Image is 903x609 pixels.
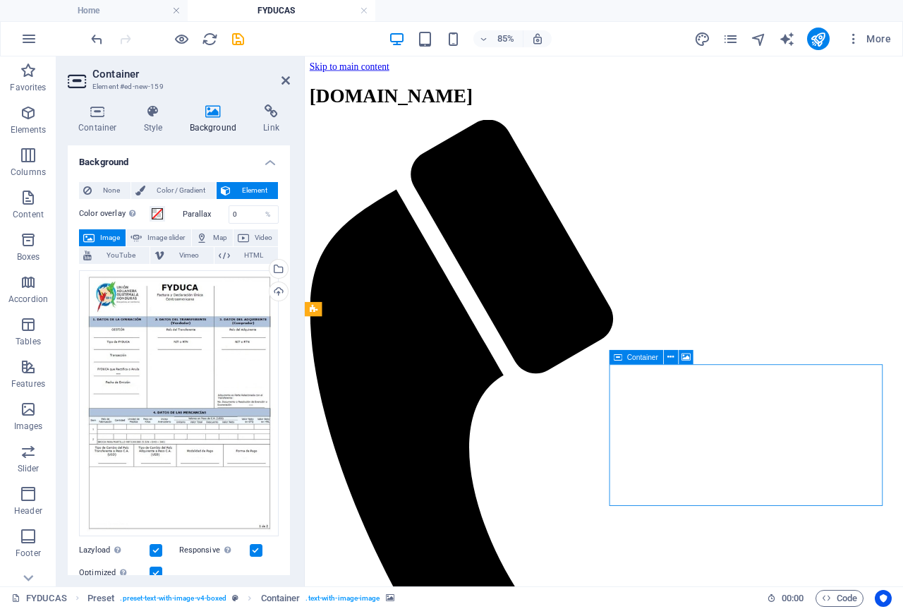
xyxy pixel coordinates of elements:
[188,3,375,18] h4: FYDUCAS
[14,505,42,517] p: Header
[68,145,290,171] h4: Background
[722,30,739,47] button: pages
[847,32,891,46] span: More
[14,421,43,432] p: Images
[96,247,145,264] span: YouTube
[234,229,278,246] button: Video
[234,247,274,264] span: HTML
[531,32,544,45] i: On resize automatically adjust zoom level to fit chosen device.
[11,590,67,607] a: Click to cancel selection. Double-click to open Pages
[87,590,115,607] span: Click to select. Double-click to edit
[722,31,739,47] i: Pages (Ctrl+Alt+S)
[822,590,857,607] span: Code
[875,590,892,607] button: Usercentrics
[202,31,218,47] i: Reload page
[232,594,238,602] i: This element is a customizable preset
[169,247,209,264] span: Vimeo
[150,247,213,264] button: Vimeo
[10,82,46,93] p: Favorites
[92,68,290,80] h2: Container
[11,378,45,390] p: Features
[751,31,767,47] i: Navigator
[8,294,48,305] p: Accordion
[11,124,47,135] p: Elements
[150,182,212,199] span: Color / Gradient
[13,209,44,220] p: Content
[92,80,262,93] h3: Element #ed-new-159
[807,28,830,50] button: publish
[146,229,186,246] span: Image slider
[120,590,226,607] span: . preset-text-with-image-v4-boxed
[79,182,131,199] button: None
[229,30,246,47] button: save
[217,182,278,199] button: Element
[816,590,863,607] button: Code
[131,182,216,199] button: Color / Gradient
[96,182,126,199] span: None
[810,31,826,47] i: Publish
[386,594,394,602] i: This element contains a background
[17,251,40,263] p: Boxes
[767,590,804,607] h6: Session time
[305,590,380,607] span: . text-with-image-image
[126,229,190,246] button: Image slider
[214,247,278,264] button: HTML
[694,30,711,47] button: design
[133,104,179,134] h4: Style
[253,104,290,134] h4: Link
[201,30,218,47] button: reload
[751,30,768,47] button: navigator
[627,353,658,360] span: Container
[779,31,795,47] i: AI Writer
[79,270,279,536] div: imagenFYDUCA-qTgz_2rb3RakBVYAxvzmBw.JPG
[473,30,523,47] button: 85%
[68,104,133,134] h4: Container
[79,205,150,222] label: Color overlay
[253,229,274,246] span: Video
[6,6,99,18] a: Skip to main content
[179,542,250,559] label: Responsive
[89,31,105,47] i: Undo: Change image (Ctrl+Z)
[779,30,796,47] button: text_generator
[88,30,105,47] button: undo
[792,593,794,603] span: :
[18,463,40,474] p: Slider
[79,229,126,246] button: Image
[16,548,41,559] p: Footer
[79,247,150,264] button: YouTube
[87,590,394,607] nav: breadcrumb
[173,30,190,47] button: Click here to leave preview mode and continue editing
[694,31,710,47] i: Design (Ctrl+Alt+Y)
[841,28,897,50] button: More
[258,206,278,223] div: %
[192,229,233,246] button: Map
[183,210,229,218] label: Parallax
[230,31,246,47] i: Save (Ctrl+S)
[11,167,46,178] p: Columns
[495,30,517,47] h6: 85%
[235,182,274,199] span: Element
[79,542,150,559] label: Lazyload
[261,590,301,607] span: Click to select. Double-click to edit
[99,229,121,246] span: Image
[782,590,804,607] span: 00 00
[16,336,41,347] p: Tables
[79,565,150,581] label: Optimized
[179,104,253,134] h4: Background
[212,229,229,246] span: Map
